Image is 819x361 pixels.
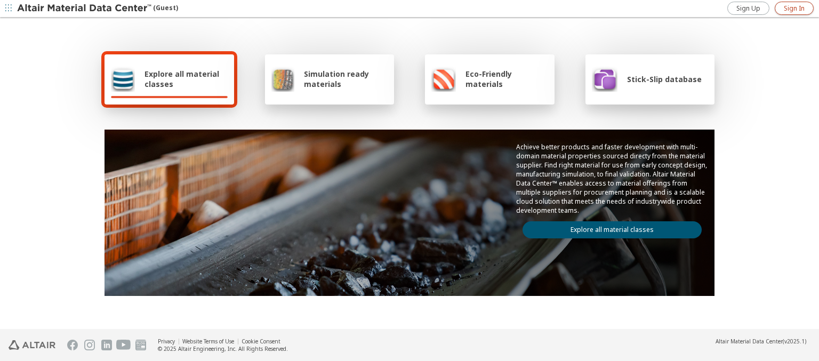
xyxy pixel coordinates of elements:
div: © 2025 Altair Engineering, Inc. All Rights Reserved. [158,345,288,352]
div: (Guest) [17,3,178,14]
img: Altair Engineering [9,340,55,350]
span: Eco-Friendly materials [465,69,548,89]
p: Achieve better products and faster development with multi-domain material properties sourced dire... [516,142,708,215]
img: Eco-Friendly materials [431,66,456,92]
img: Altair Material Data Center [17,3,153,14]
span: Sign Up [736,4,760,13]
a: Website Terms of Use [182,338,234,345]
div: (v2025.1) [716,338,806,345]
img: Explore all material classes [111,66,135,92]
a: Sign In [775,2,814,15]
span: Stick-Slip database [627,74,702,84]
a: Explore all material classes [523,221,702,238]
a: Sign Up [727,2,769,15]
span: Sign In [784,4,805,13]
span: Simulation ready materials [304,69,388,89]
img: Simulation ready materials [271,66,294,92]
span: Altair Material Data Center [716,338,783,345]
a: Privacy [158,338,175,345]
img: Stick-Slip database [592,66,617,92]
span: Explore all material classes [144,69,228,89]
a: Cookie Consent [242,338,280,345]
